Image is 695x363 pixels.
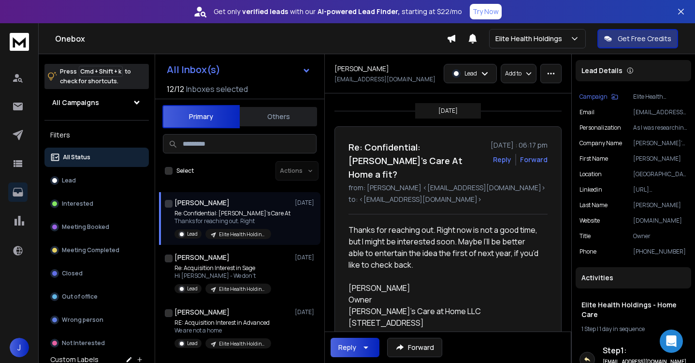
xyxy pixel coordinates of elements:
h3: Filters [44,128,149,142]
span: 1 day in sequence [599,325,645,333]
button: All Inbox(s) [159,60,319,79]
p: Elite Health Holdings - Home Care [219,340,265,348]
button: J [10,338,29,357]
button: Lead [44,171,149,190]
p: website [579,217,600,225]
p: Campaign [579,93,608,101]
p: Lead [464,70,477,77]
div: [PERSON_NAME] [348,282,540,294]
p: Phone [579,248,596,256]
p: [PERSON_NAME] [633,201,687,209]
button: Not Interested [44,333,149,353]
p: Owner [633,232,687,240]
h1: [PERSON_NAME] [334,64,389,74]
p: Try Now [473,7,499,16]
button: Reply [493,155,511,165]
div: [PERSON_NAME]'s Care at Home LLC [348,305,540,317]
p: location [579,170,602,178]
p: [URL][DOMAIN_NAME] [633,186,687,194]
p: from: [PERSON_NAME] <[EMAIL_ADDRESS][DOMAIN_NAME]> [348,183,548,193]
h3: Inboxes selected [186,83,248,95]
img: logo [10,33,29,51]
p: Meeting Booked [62,223,109,231]
p: Lead Details [581,66,623,76]
p: [DATE] [295,308,317,316]
p: Elite Health Holdings [495,34,566,44]
p: Elite Health Holdings - Home Care [219,231,265,238]
div: Suite 210 [348,329,540,340]
button: All Campaigns [44,93,149,112]
button: Get Free Credits [597,29,678,48]
div: Forward [520,155,548,165]
button: Interested [44,194,149,213]
button: Try Now [470,4,502,19]
button: Others [240,106,317,127]
p: Get Free Credits [618,34,671,44]
p: Wrong person [62,316,103,324]
p: Lead [187,340,198,347]
p: Meeting Completed [62,246,119,254]
p: linkedin [579,186,602,194]
p: [PERSON_NAME] [633,155,687,163]
span: 12 / 12 [167,83,184,95]
h1: All Inbox(s) [167,65,220,75]
p: [DATE] [295,199,317,207]
p: title [579,232,591,240]
p: Company Name [579,139,622,147]
p: [DOMAIN_NAME] [633,217,687,225]
p: [PHONE_NUMBER] [633,248,687,256]
h1: [PERSON_NAME] [174,198,230,208]
p: Hi [PERSON_NAME] - We don't [174,272,271,280]
p: [DATE] [295,254,317,261]
p: Elite Health Holdings - Home Care [633,93,687,101]
h1: All Campaigns [52,98,99,107]
p: to: <[EMAIL_ADDRESS][DOMAIN_NAME]> [348,195,548,204]
p: [GEOGRAPHIC_DATA], [US_STATE], [GEOGRAPHIC_DATA] [633,170,687,178]
strong: verified leads [242,7,288,16]
button: Meeting Completed [44,241,149,260]
button: Reply [331,338,379,357]
p: We are not a home [174,327,271,334]
p: Elite Health Holdings - Home Care [219,286,265,293]
button: Forward [387,338,442,357]
div: Activities [576,267,691,288]
button: Meeting Booked [44,217,149,237]
p: [DATE] [438,107,458,115]
h6: Step 1 : [603,345,687,356]
h1: [PERSON_NAME] [174,307,230,317]
label: Select [176,167,194,175]
p: [EMAIL_ADDRESS][DOMAIN_NAME] [334,76,435,83]
p: RE: Acquisition Interest in Advanced [174,319,271,327]
p: Email [579,108,594,116]
p: Out of office [62,293,98,301]
p: Interested [62,200,93,208]
div: | [581,325,685,333]
p: Not Interested [62,339,105,347]
span: 1 Step [581,325,596,333]
h1: [PERSON_NAME] [174,253,230,262]
strong: AI-powered Lead Finder, [318,7,400,16]
p: All Status [63,153,90,161]
button: Campaign [579,93,618,101]
p: Press to check for shortcuts. [60,67,131,86]
p: Get only with our starting at $22/mo [214,7,462,16]
p: [EMAIL_ADDRESS][DOMAIN_NAME] [633,108,687,116]
div: Owner [348,294,540,305]
p: Re: Confidential: [PERSON_NAME]'s Care At [174,210,290,217]
button: Wrong person [44,310,149,330]
p: Thanks for reaching out. Right [174,217,290,225]
h1: Elite Health Holdings - Home Care [581,300,685,319]
p: Lead [187,285,198,292]
div: Reply [338,343,356,352]
h1: Onebox [55,33,447,45]
h1: Re: Confidential: [PERSON_NAME]'s Care At Home a fit? [348,140,485,181]
button: All Status [44,148,149,167]
p: Closed [62,270,83,277]
p: [DATE] : 06:17 pm [491,140,548,150]
div: [STREET_ADDRESS] [348,317,540,329]
p: Personalization [579,124,621,132]
p: Lead [62,177,76,184]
